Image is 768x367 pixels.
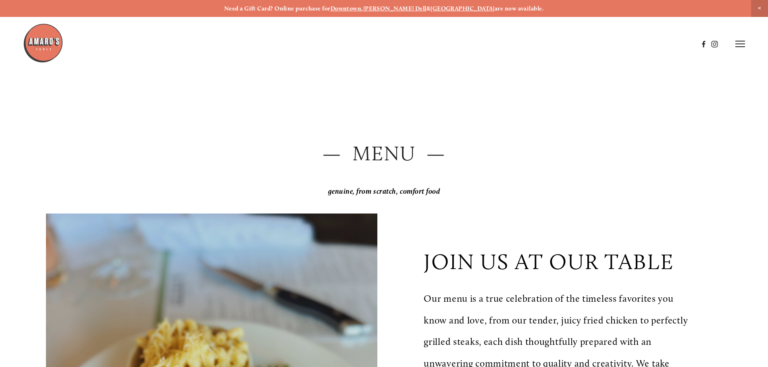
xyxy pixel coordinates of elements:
a: [GEOGRAPHIC_DATA] [431,5,495,12]
p: join us at our table [424,249,674,275]
em: genuine, from scratch, comfort food [328,187,440,196]
strong: & [427,5,431,12]
strong: are now available. [495,5,544,12]
strong: Need a Gift Card? Online purchase for [224,5,331,12]
a: Downtown [331,5,362,12]
h2: — Menu — [46,139,722,168]
a: [PERSON_NAME] Dell [363,5,427,12]
strong: , [361,5,363,12]
img: Amaro's Table [23,23,63,63]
